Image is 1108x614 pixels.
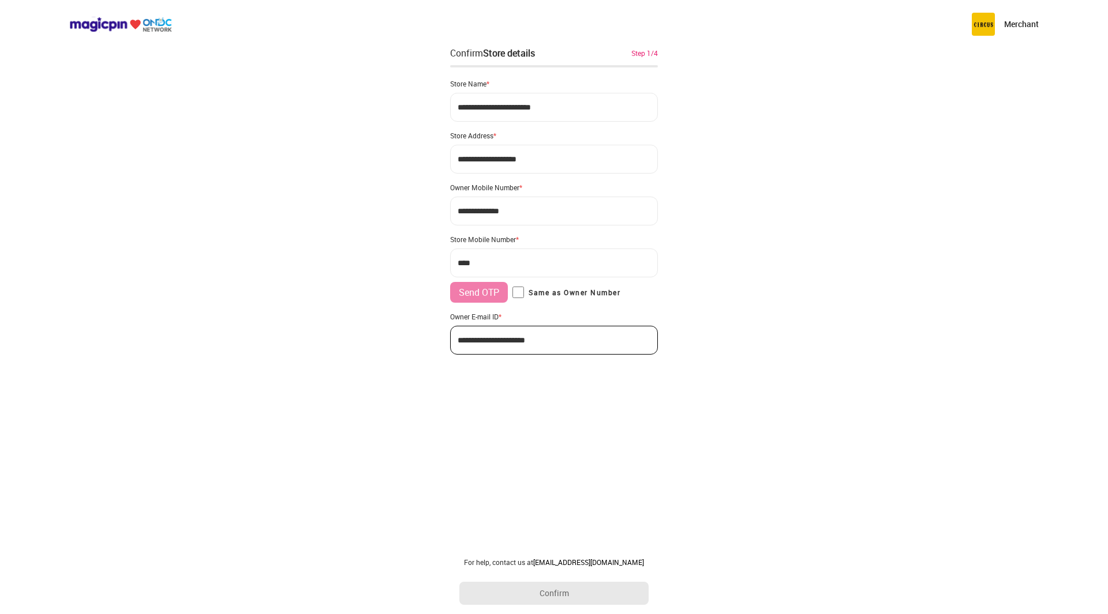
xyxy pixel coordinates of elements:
img: ondc-logo-new-small.8a59708e.svg [69,17,172,32]
button: Confirm [459,582,649,605]
div: Owner Mobile Number [450,183,658,192]
label: Same as Owner Number [512,287,620,298]
div: Owner E-mail ID [450,312,658,321]
img: circus.b677b59b.png [972,13,995,36]
p: Merchant [1004,18,1039,30]
a: [EMAIL_ADDRESS][DOMAIN_NAME] [533,558,644,567]
input: Same as Owner Number [512,287,524,298]
div: Store details [483,47,535,59]
div: Step 1/4 [631,48,658,58]
div: Confirm [450,46,535,60]
button: Send OTP [450,282,508,303]
div: Store Address [450,131,658,140]
div: Store Mobile Number [450,235,658,244]
div: Store Name [450,79,658,88]
div: For help, contact us at [459,558,649,567]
